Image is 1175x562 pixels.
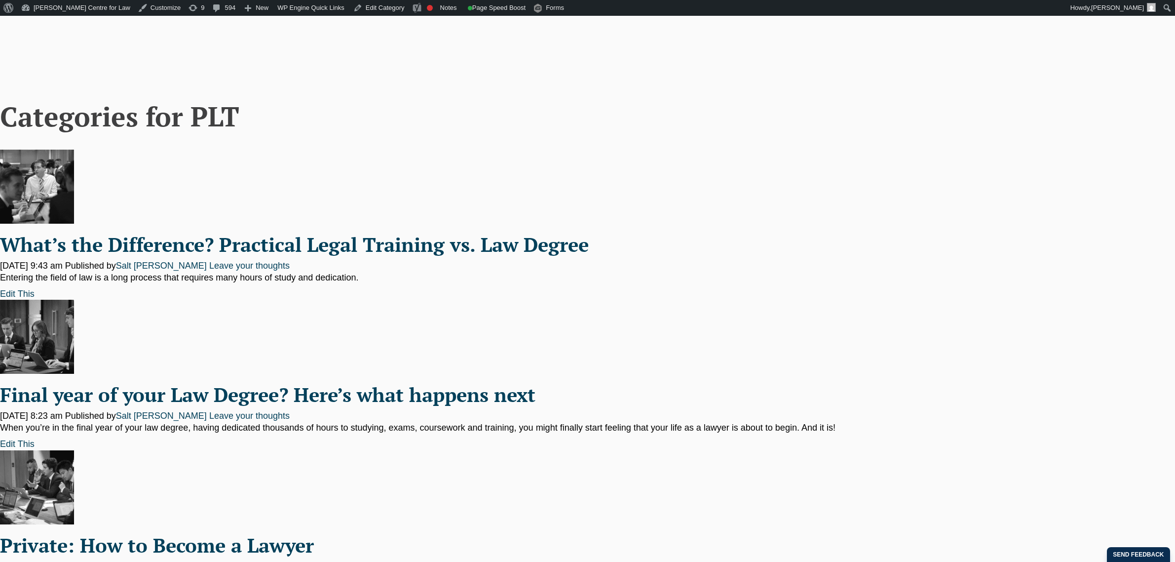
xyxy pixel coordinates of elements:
[209,411,290,421] a: Leave your thoughts
[427,5,433,11] div: Focus keyphrase not set
[116,261,207,271] a: Salt [PERSON_NAME]
[65,261,207,271] span: Published by
[116,411,207,421] a: Salt [PERSON_NAME]
[65,411,207,421] span: Published by
[1091,4,1144,11] span: [PERSON_NAME]
[209,261,290,271] a: Leave your thoughts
